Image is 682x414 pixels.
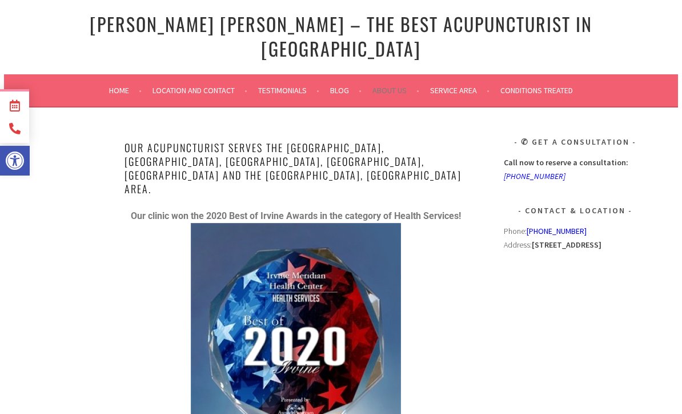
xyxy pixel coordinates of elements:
a: Conditions Treated [500,83,573,97]
a: [PERSON_NAME] [PERSON_NAME] – The Best Acupuncturist In [GEOGRAPHIC_DATA] [90,10,592,62]
a: [PHONE_NUMBER] [527,226,587,236]
a: Blog [330,83,362,97]
a: [PHONE_NUMBER] [504,171,565,181]
h3: Contact & Location [504,204,647,217]
a: Location and Contact [153,83,247,97]
div: Phone: [504,224,647,238]
strong: Call now to reserve a consultation: [504,157,628,168]
a: Testimonials [258,83,319,97]
strong: Our clinic won the 2020 Best of Irvine Awards in the category of Health Services! [131,210,461,221]
strong: [STREET_ADDRESS] [532,240,601,250]
span: oUR Acupuncturist serves the [GEOGRAPHIC_DATA], [GEOGRAPHIC_DATA], [GEOGRAPHIC_DATA], [GEOGRAPHIC... [125,140,462,196]
h3: ✆ Get A Consultation [504,135,647,149]
div: Address: [504,224,647,395]
a: About Us [372,83,419,97]
a: Service Area [430,83,490,97]
a: Home [109,83,142,97]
